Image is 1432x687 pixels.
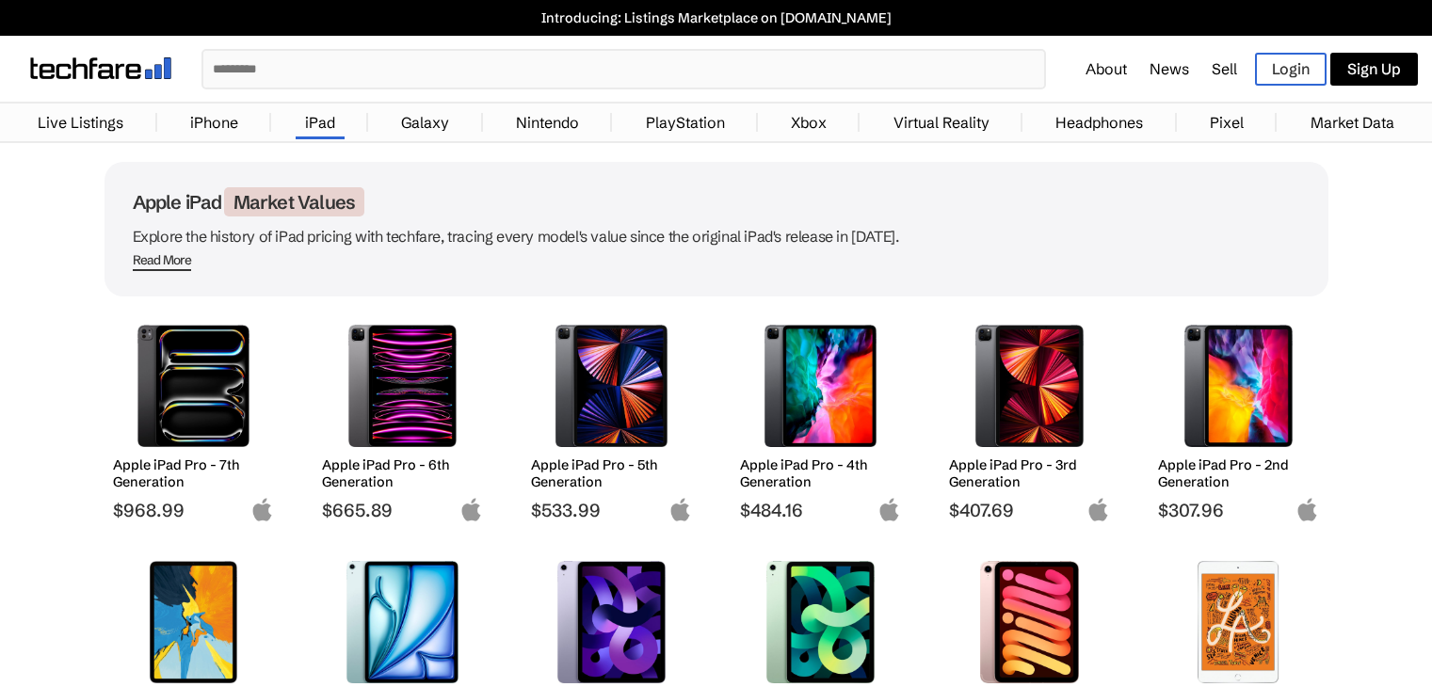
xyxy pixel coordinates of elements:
img: Apple iPad Pro 3rd Generation [963,325,1096,447]
a: Apple iPad Pro 5th Generation Apple iPad Pro - 5th Generation $533.99 apple-logo [523,315,701,521]
img: apple-logo [668,498,692,521]
img: Apple iPad Pro 7th Generation [127,325,260,447]
span: Market Values [224,187,365,216]
a: Galaxy [392,104,459,141]
img: apple-logo [459,498,483,521]
img: Apple iPad Pro 6th Generation [336,325,469,447]
a: Headphones [1046,104,1152,141]
h2: Apple iPad Pro - 5th Generation [531,456,692,490]
a: Live Listings [28,104,133,141]
h1: Apple iPad [133,190,1300,214]
img: Apple iPad Air 4th Generation [754,561,887,683]
a: Apple iPad Pro 3rd Generation Apple iPad Pro - 3rd Generation $407.69 apple-logo [941,315,1119,521]
a: Xbox [781,104,836,141]
a: Virtual Reality [884,104,999,141]
a: Sell [1212,59,1237,78]
a: About [1086,59,1127,78]
a: Pixel [1200,104,1253,141]
h2: Apple iPad Pro - 3rd Generation [949,456,1110,490]
img: Apple iPad Pro 2nd Generation [1172,325,1305,447]
h2: Apple iPad Pro - 4th Generation [740,456,901,490]
h2: Apple iPad Pro - 6th Generation [322,456,483,490]
p: Explore the history of iPad pricing with techfare, tracing every model's value since the original... [133,223,1300,249]
a: iPhone [181,104,248,141]
div: Read More [133,252,192,268]
a: News [1150,59,1189,78]
span: $533.99 [531,499,692,521]
img: Apple iPad Air 6th Generation [336,561,469,683]
a: Apple iPad Pro 2nd Generation Apple iPad Pro - 2nd Generation $307.96 apple-logo [1150,315,1328,521]
img: Apple iPad Pro 1st Generation [127,561,260,683]
span: $968.99 [113,499,274,521]
span: $307.96 [1158,499,1319,521]
a: Market Data [1301,104,1404,141]
h2: Apple iPad Pro - 7th Generation [113,456,274,490]
img: Apple iPad mini 6th Generation [963,561,1096,683]
span: $665.89 [322,499,483,521]
a: Sign Up [1330,53,1418,86]
a: Apple iPad Pro 4th Generation Apple iPad Pro - 4th Generation $484.16 apple-logo [732,315,910,521]
a: iPad [296,104,345,141]
img: apple-logo [250,498,274,521]
a: PlayStation [636,104,734,141]
img: Apple iPad Pro 5th Generation [545,325,678,447]
a: Introducing: Listings Marketplace on [DOMAIN_NAME] [9,9,1423,26]
img: apple-logo [1086,498,1110,521]
a: Apple iPad Pro 6th Generation Apple iPad Pro - 6th Generation $665.89 apple-logo [314,315,492,521]
span: $407.69 [949,499,1110,521]
img: Apple iPad mini 5th Generation [1172,561,1305,683]
a: Nintendo [507,104,588,141]
img: Apple iPad Air 5th Generation [545,561,678,683]
img: apple-logo [1295,498,1319,521]
img: techfare logo [30,57,171,79]
h2: Apple iPad Pro - 2nd Generation [1158,456,1319,490]
span: $484.16 [740,499,901,521]
span: Read More [133,252,192,271]
a: Login [1255,53,1327,86]
img: Apple iPad Pro 4th Generation [754,325,887,447]
a: Apple iPad Pro 7th Generation Apple iPad Pro - 7th Generation $968.99 apple-logo [105,315,283,521]
img: apple-logo [877,498,901,521]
